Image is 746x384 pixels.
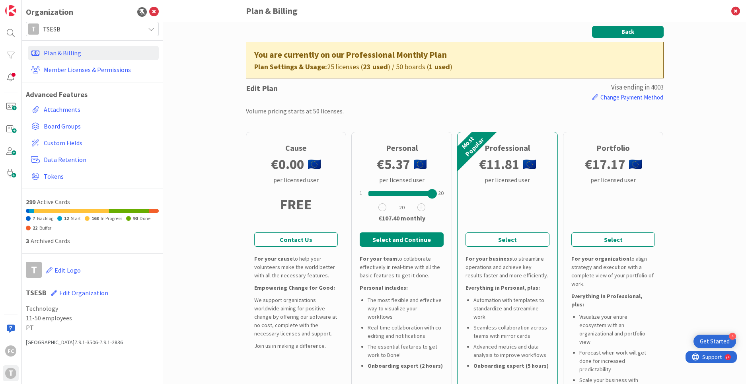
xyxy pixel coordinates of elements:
[473,324,549,340] li: Seamless collaboration across teams with mirror cards
[271,154,304,175] b: € 0.00
[473,343,549,359] li: Advanced metrics and data analysis to improve workflows
[26,198,35,206] span: 299
[28,152,159,167] a: Data Retention
[360,255,397,262] b: For your team
[479,154,519,175] b: € 11.81
[26,236,159,246] div: Archived Cards
[585,154,625,175] b: € 17.17
[28,136,159,150] a: Custom Fields
[590,175,636,185] div: per licensed user
[596,142,630,154] div: Portfolio
[611,82,664,93] div: visa ending in 4003
[629,160,642,169] img: eu.png
[700,337,730,345] div: Get Started
[51,285,109,301] button: Edit Organization
[285,142,307,154] div: Cause
[246,82,664,102] div: Edit Plan
[571,292,655,309] div: Everything in Professional, plus:
[17,1,36,11] span: Support
[44,121,156,131] span: Board Groups
[26,197,159,207] div: Active Cards
[254,48,655,61] div: You are currently on our Professional Monthly Plan
[43,23,141,35] span: TSESB
[26,6,73,18] div: Organization
[473,296,549,321] li: Automation with templates to standardize and streamline work
[388,202,416,213] span: 20
[254,61,655,72] div: 25 licenses ( ) / 50 boards ( )
[28,102,159,117] a: Attachments
[71,215,81,221] span: Start
[485,175,530,185] div: per licensed user
[485,142,530,154] div: Professional
[44,138,156,148] span: Custom Fields
[26,262,42,278] div: T
[28,23,39,35] div: T
[280,185,312,224] div: FREE
[40,3,44,10] div: 9+
[133,215,138,221] span: 90
[308,160,321,169] img: eu.png
[377,154,410,175] b: € 5.37
[592,93,664,103] button: Change Payment Method
[28,119,159,133] a: Board Groups
[254,284,338,292] div: Empowering Change for Good:
[254,255,338,280] div: to help your volunteers make the world better with all the necessary features.
[46,262,81,279] button: Edit Logo
[571,255,655,288] div: to align strategy and execution with a complete view of your portfolio of work.
[429,62,450,71] b: 1 used
[360,284,444,292] div: Personal includes:
[254,232,338,247] a: Contact Us
[37,215,53,221] span: Backlog
[26,323,159,332] span: PT
[729,333,736,340] div: 4
[254,255,293,262] b: For your cause
[28,46,159,60] a: Plan & Billing
[254,342,338,350] div: Join us in making a difference.
[33,225,37,231] span: 22
[5,368,16,379] div: T
[592,26,664,38] button: Back
[64,215,69,221] span: 12
[59,289,108,297] span: Edit Organization
[28,169,159,183] a: Tokens
[5,5,16,16] img: Visit kanbanzone.com
[254,296,338,338] div: We support organizations worldwide aiming for positive change by offering our software at no cost...
[360,189,362,197] div: 1
[273,175,319,185] div: per licensed user
[26,338,159,347] div: [GEOGRAPHIC_DATA] 7.9.1-3506-7.9.1-2836
[579,313,655,346] li: Visualize your entire ecosystem with an organizational and portfolio view
[378,214,425,222] b: €107.40 monthly
[579,349,655,374] li: Forecast when work will get done for increased predictability
[33,215,35,221] span: 7
[44,155,156,164] span: Data Retention
[523,160,536,169] img: eu.png
[466,284,549,292] div: Everything in Personal, plus:
[368,343,444,359] li: The essential features to get work to Done!
[571,255,629,262] b: For your organization
[44,172,156,181] span: Tokens
[363,62,388,71] b: 23 used
[55,266,81,274] span: Edit Logo
[455,133,484,161] div: Most Popular
[28,62,159,77] a: Member Licenses & Permissions
[92,215,99,221] span: 168
[39,225,51,231] span: Buffer
[386,142,418,154] div: Personal
[571,232,655,247] button: Select
[26,313,159,323] span: 11-50 employees
[26,285,159,301] h1: TSESB
[5,345,16,357] div: FC
[473,362,549,369] b: Onboarding expert (5 hours)
[26,90,159,99] h1: Advanced Features
[438,189,444,197] div: 20
[368,324,444,340] li: Real-time collaboration with co-editing and notifications
[254,62,327,71] b: Plan Settings & Usage:
[101,215,122,221] span: In Progress
[26,304,159,313] span: Technology
[693,335,736,348] div: Open Get Started checklist, remaining modules: 4
[140,215,150,221] span: Done
[466,232,549,247] button: Select
[26,237,29,245] span: 3
[360,255,444,280] div: to collaborate effectively in real-time with all the basic features to get it done.
[414,160,427,169] img: eu.png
